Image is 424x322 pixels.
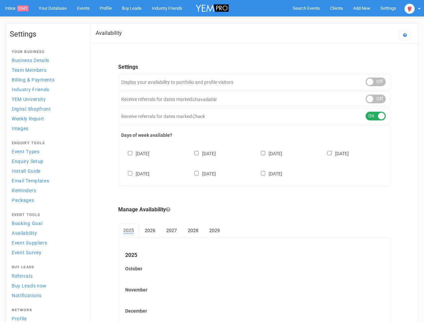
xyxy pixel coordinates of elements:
a: Team Members [10,65,84,74]
label: October [125,265,383,272]
input: [DATE] [261,151,265,155]
label: [DATE] [254,170,282,177]
a: 2028 [183,224,203,237]
a: 2026 [140,224,160,237]
span: Images [12,126,29,131]
label: [DATE] [121,170,149,177]
a: Notifications [10,291,84,300]
input: [DATE] [128,171,132,175]
input: [DATE] [261,171,265,175]
em: Check [192,114,205,119]
a: Event Survey [10,248,84,257]
span: Email Templates [12,178,49,183]
span: Add New [353,6,370,11]
span: YEM University [12,97,46,102]
a: Event Types [10,147,84,156]
a: Packages [10,196,84,205]
a: Reminders [10,186,84,195]
a: Digital Shopfront [10,104,84,113]
span: Search Events [293,6,320,11]
span: Notifications [12,293,42,298]
label: November [125,286,383,293]
input: [DATE] [128,151,132,155]
a: Install Guide [10,166,84,175]
h4: Buy Leads [12,265,82,269]
h4: Event Tools [12,213,82,217]
a: 2029 [204,224,225,237]
legend: Settings [118,63,390,71]
span: Booking Goal [12,221,42,226]
span: Clients [330,6,343,11]
a: Business Details [10,56,84,65]
div: Display your availability to portfolio and profile visitors [118,74,390,90]
span: Install Guide [12,168,41,174]
label: Days of week available? [121,132,387,139]
input: [DATE] [327,151,332,155]
a: YEM University [10,95,84,104]
span: Digital Shopfront [12,106,51,112]
h4: Network [12,308,82,312]
a: Enquiry Setup [10,157,84,166]
label: [DATE] [321,150,349,157]
legend: 2025 [125,252,383,259]
legend: Manage Availability [118,206,390,214]
a: Billing & Payments [10,75,84,84]
h4: Your Business [12,50,82,54]
a: 2025 [118,224,139,238]
h1: Settings [10,30,84,38]
a: Images [10,124,84,133]
a: Industry Friends [10,85,84,94]
span: Team Members [12,67,46,73]
a: 2027 [161,224,182,237]
span: 9541 [17,5,29,11]
span: Event Types [12,149,40,154]
a: Availability [10,228,84,237]
a: Buy Leads now [10,281,84,290]
span: Event Survey [12,250,41,255]
em: Unavailable [192,97,216,102]
div: Receive referrals for dates marked [118,91,390,107]
a: Referrals [10,271,84,280]
span: Event Suppliers [12,240,47,246]
div: Receive referrals for dates marked [118,108,390,124]
a: Weekly Report [10,114,84,123]
h4: Enquiry Tools [12,141,82,145]
input: [DATE] [194,151,199,155]
label: [DATE] [121,150,149,157]
a: Booking Goal [10,219,84,228]
h2: Availability [96,30,122,36]
a: Email Templates [10,176,84,185]
label: [DATE] [188,150,216,157]
span: Weekly Report [12,116,44,121]
span: Availability [12,230,37,236]
span: Packages [12,198,34,203]
label: December [125,308,383,314]
img: open-uri20250107-2-1pbi2ie [405,4,415,14]
span: Enquiry Setup [12,159,44,164]
a: Event Suppliers [10,238,84,247]
label: [DATE] [254,150,282,157]
span: Reminders [12,188,36,193]
label: [DATE] [188,170,216,177]
span: Business Details [12,58,49,63]
span: Billing & Payments [12,77,55,83]
input: [DATE] [194,171,199,175]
